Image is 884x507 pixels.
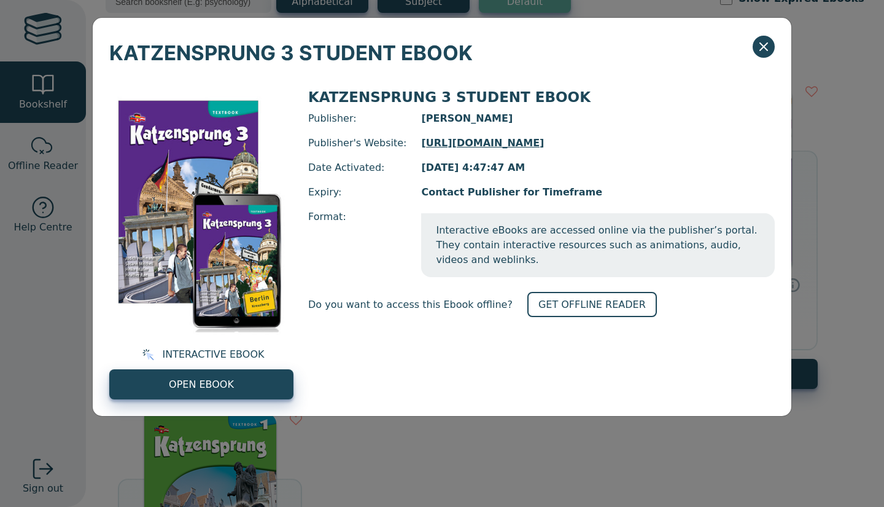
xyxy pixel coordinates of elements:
button: Close [753,36,775,58]
span: Expiry: [308,185,406,200]
span: Format: [308,210,406,277]
span: KATZENSPRUNG 3 STUDENT EBOOK [308,89,591,105]
a: OPEN EBOOK [109,369,293,399]
span: Publisher: [308,111,406,126]
span: Interactive eBooks are accessed online via the publisher’s portal. They contain interactive resou... [421,213,775,277]
span: OPEN EBOOK [169,377,234,392]
span: [PERSON_NAME] [421,111,775,126]
span: Date Activated: [308,160,406,175]
img: interactive.svg [139,347,154,362]
span: [DATE] 4:47:47 AM [421,160,775,175]
a: GET OFFLINE READER [527,292,657,317]
span: Contact Publisher for Timeframe [421,185,775,200]
span: INTERACTIVE EBOOK [163,347,265,362]
a: [URL][DOMAIN_NAME] [421,136,775,151]
img: a16dd32d-e816-4114-81c7-3a49d74ec8a3.png [109,88,293,340]
span: Publisher's Website: [308,136,406,151]
div: Do you want to access this Ebook offline? [308,292,775,317]
span: KATZENSPRUNG 3 STUDENT EBOOK [109,34,473,71]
